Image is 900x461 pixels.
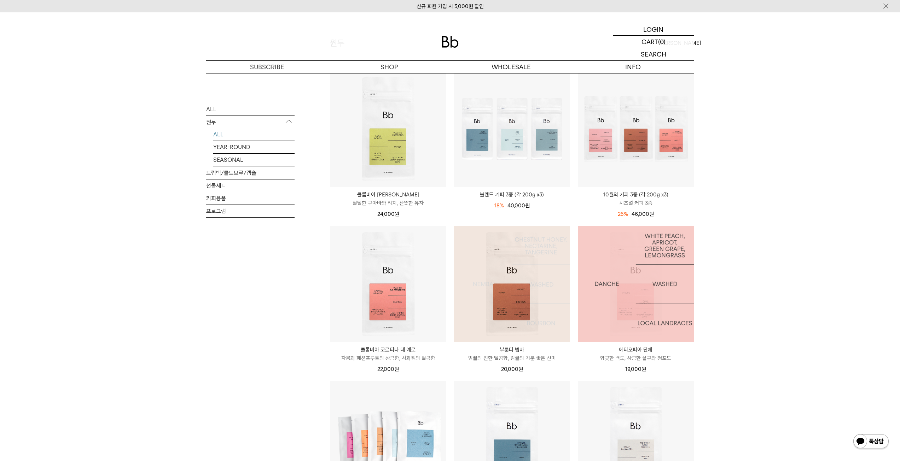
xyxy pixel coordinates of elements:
p: LOGIN [643,23,663,35]
span: 원 [649,211,654,217]
span: 24,000 [377,211,399,217]
a: LOGIN [613,23,694,36]
a: 부룬디 넴바 밤꿀의 진한 달콤함, 감귤의 기분 좋은 산미 [454,345,570,362]
span: 원 [518,366,523,372]
a: 커피용품 [206,192,295,204]
span: 원 [395,211,399,217]
a: YEAR-ROUND [213,141,295,153]
span: 20,000 [501,366,523,372]
p: 자몽과 패션프루트의 상큼함, 사과잼의 달콤함 [330,354,446,362]
p: 시즈널 커피 3종 [578,199,694,207]
div: 18% [494,201,504,210]
a: 부룬디 넴바 [454,226,570,342]
a: SHOP [328,61,450,73]
a: 블렌드 커피 3종 (각 200g x3) [454,190,570,199]
p: 10월의 커피 3종 (각 200g x3) [578,190,694,199]
a: 프로그램 [206,205,295,217]
p: 에티오피아 단체 [578,345,694,354]
p: 부룬디 넴바 [454,345,570,354]
span: 19,000 [625,366,646,372]
img: 로고 [442,36,459,48]
span: 40,000 [507,202,530,209]
a: 10월의 커피 3종 (각 200g x3) 시즈널 커피 3종 [578,190,694,207]
p: 향긋한 백도, 상큼한 살구와 청포도 [578,354,694,362]
div: 25% [618,210,628,218]
span: 46,000 [632,211,654,217]
a: 선물세트 [206,179,295,191]
p: 밤꿀의 진한 달콤함, 감귤의 기분 좋은 산미 [454,354,570,362]
span: 원 [641,366,646,372]
a: 신규 회원 가입 시 3,000원 할인 [417,3,484,10]
a: SUBSCRIBE [206,61,328,73]
a: 에티오피아 단체 향긋한 백도, 상큼한 살구와 청포도 [578,345,694,362]
img: 1000000480_add2_021.jpg [578,226,694,342]
a: SEASONAL [213,153,295,166]
a: 콜롬비아 코르티나 데 예로 자몽과 패션프루트의 상큼함, 사과잼의 달콤함 [330,345,446,362]
span: 22,000 [377,366,399,372]
a: ALL [206,103,295,115]
span: 원 [394,366,399,372]
a: ALL [213,128,295,140]
img: 1000000482_add2_062.jpg [454,226,570,342]
span: 원 [525,202,530,209]
p: (0) [658,36,666,48]
img: 콜롬비아 코르티나 데 예로 [330,226,446,342]
p: WHOLESALE [450,61,572,73]
img: 콜롬비아 파티오 보니토 [330,71,446,187]
p: 콜롬비아 [PERSON_NAME] [330,190,446,199]
p: 달달한 구아바와 리치, 산뜻한 유자 [330,199,446,207]
p: CART [641,36,658,48]
a: 드립백/콜드브루/캡슐 [206,166,295,179]
p: 콜롬비아 코르티나 데 예로 [330,345,446,354]
img: 카카오톡 채널 1:1 채팅 버튼 [853,433,889,450]
a: 콜롬비아 [PERSON_NAME] 달달한 구아바와 리치, 산뜻한 유자 [330,190,446,207]
p: 원두 [206,116,295,128]
a: 에티오피아 단체 [578,226,694,342]
p: SEARCH [641,48,666,60]
img: 10월의 커피 3종 (각 200g x3) [578,71,694,187]
a: CART (0) [613,36,694,48]
p: INFO [572,61,694,73]
img: 블렌드 커피 3종 (각 200g x3) [454,71,570,187]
